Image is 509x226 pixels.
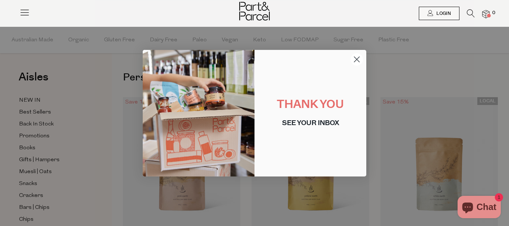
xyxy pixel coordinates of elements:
inbox-online-store-chat: Shopify online store chat [455,196,503,220]
span: Login [434,10,451,17]
span: 0 [490,10,497,16]
button: Close dialog [350,53,363,66]
span: SEE YOUR INBOX [282,120,339,127]
img: Part&Parcel [239,2,270,20]
img: 1625d8db-003b-427e-bd35-278c4d7a1e35.jpeg [143,50,255,176]
span: THANK YOU [277,99,344,111]
a: 0 [482,10,490,18]
a: Login [419,7,459,20]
